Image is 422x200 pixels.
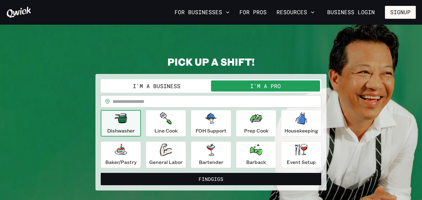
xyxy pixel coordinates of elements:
button: Housekeeping [281,110,321,137]
p: Bartender [199,158,223,166]
button: Line Cook [146,110,186,137]
button: I'm a Business [102,80,211,92]
p: Housekeeping [285,127,318,134]
p: Baker/Pastry [105,158,137,166]
p: General Labor [149,158,183,166]
a: For Pros [237,7,269,18]
p: Line Cook [154,127,178,134]
button: Bartender [191,141,231,168]
button: Prep Cook [236,110,276,137]
p: FOH Support [196,127,226,134]
button: General Labor [146,141,186,168]
button: Barback [236,141,276,168]
h2: PICK UP A SHIFT! [95,55,327,68]
button: FOH Support [191,110,231,137]
button: Resources [274,7,317,18]
button: For Businesses [172,7,232,18]
p: Event Setup [287,158,316,166]
p: Barback [246,158,266,166]
button: Event Setup [281,141,321,168]
p: Dishwasher [107,127,135,134]
button: Dishwasher [101,110,141,137]
a: Business Login [322,6,380,19]
button: Signup [385,6,416,19]
p: Prep Cook [244,127,268,134]
button: I'm a Pro [211,80,320,92]
button: Baker/Pastry [101,141,141,168]
button: FindGigs [101,173,321,185]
